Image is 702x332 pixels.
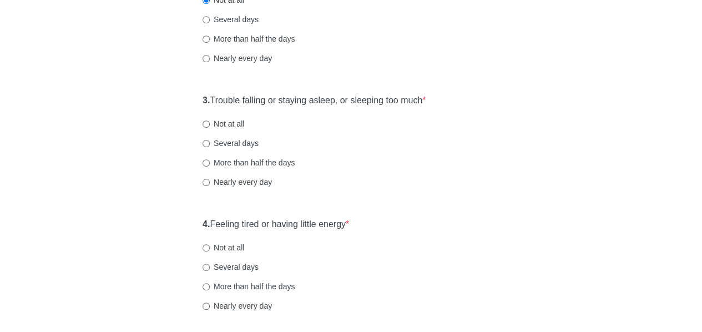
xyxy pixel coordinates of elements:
[203,281,295,292] label: More than half the days
[203,16,210,23] input: Several days
[203,94,426,107] label: Trouble falling or staying asleep, or sleeping too much
[203,179,210,186] input: Nearly every day
[203,303,210,310] input: Nearly every day
[203,33,295,44] label: More than half the days
[203,177,272,188] label: Nearly every day
[203,244,210,251] input: Not at all
[203,55,210,62] input: Nearly every day
[203,53,272,64] label: Nearly every day
[203,95,210,105] strong: 3.
[203,140,210,147] input: Several days
[203,219,210,229] strong: 4.
[203,159,210,167] input: More than half the days
[203,218,349,231] label: Feeling tired or having little energy
[203,118,244,129] label: Not at all
[203,264,210,271] input: Several days
[203,120,210,128] input: Not at all
[203,157,295,168] label: More than half the days
[203,283,210,290] input: More than half the days
[203,242,244,253] label: Not at all
[203,261,259,273] label: Several days
[203,300,272,311] label: Nearly every day
[203,36,210,43] input: More than half the days
[203,138,259,149] label: Several days
[203,14,259,25] label: Several days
